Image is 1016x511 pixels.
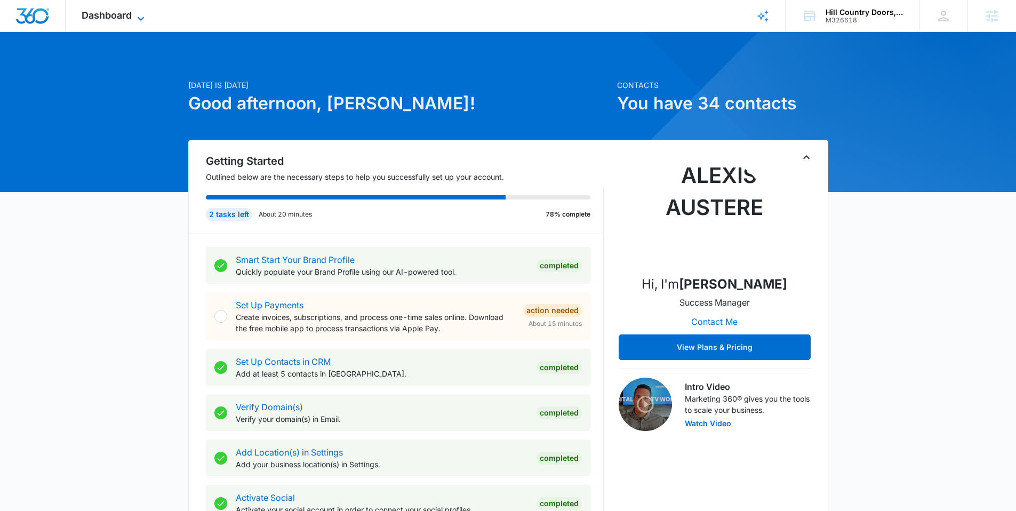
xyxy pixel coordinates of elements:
h2: Getting Started [206,153,604,169]
p: Quickly populate your Brand Profile using our AI-powered tool. [236,266,528,277]
p: 78% complete [546,210,590,219]
span: About 15 minutes [529,319,582,329]
img: website_grey.svg [17,28,26,36]
p: Create invoices, subscriptions, and process one-time sales online. Download the free mobile app t... [236,312,515,334]
img: tab_domain_overview_orange.svg [29,62,37,70]
div: Domain: [DOMAIN_NAME] [28,28,117,36]
button: Toggle Collapse [800,151,813,164]
div: Action Needed [523,304,582,317]
p: Outlined below are the necessary steps to help you successfully set up your account. [206,171,604,182]
p: Add your business location(s) in Settings. [236,459,528,470]
button: View Plans & Pricing [619,334,811,360]
a: Set Up Payments [236,300,303,310]
p: Marketing 360® gives you the tools to scale your business. [685,393,811,416]
div: Completed [537,406,582,419]
div: Completed [537,452,582,465]
p: [DATE] is [DATE] [188,79,611,91]
h1: Good afternoon, [PERSON_NAME]! [188,91,611,116]
a: Add Location(s) in Settings [236,447,343,458]
a: Verify Domain(s) [236,402,303,412]
a: Smart Start Your Brand Profile [236,254,355,265]
span: Dashboard [82,10,132,21]
div: Keywords by Traffic [118,63,180,70]
div: Completed [537,497,582,510]
p: Hi, I'm [642,275,787,294]
p: Verify your domain(s) in Email. [236,413,528,425]
a: Activate Social [236,492,295,503]
div: v 4.0.25 [30,17,52,26]
div: account id [826,17,903,24]
img: Alexis Austere [661,159,768,266]
img: tab_keywords_by_traffic_grey.svg [106,62,115,70]
p: Contacts [617,79,828,91]
img: Intro Video [619,378,672,431]
h3: Intro Video [685,380,811,393]
p: About 20 minutes [259,210,312,219]
button: Contact Me [681,309,748,334]
div: Completed [537,361,582,374]
button: Watch Video [685,420,731,427]
div: 2 tasks left [206,208,252,221]
h1: You have 34 contacts [617,91,828,116]
div: Domain Overview [41,63,95,70]
div: Completed [537,259,582,272]
p: Success Manager [679,296,750,309]
strong: [PERSON_NAME] [679,276,787,292]
p: Add at least 5 contacts in [GEOGRAPHIC_DATA]. [236,368,528,379]
img: logo_orange.svg [17,17,26,26]
a: Set Up Contacts in CRM [236,356,331,367]
div: account name [826,8,903,17]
